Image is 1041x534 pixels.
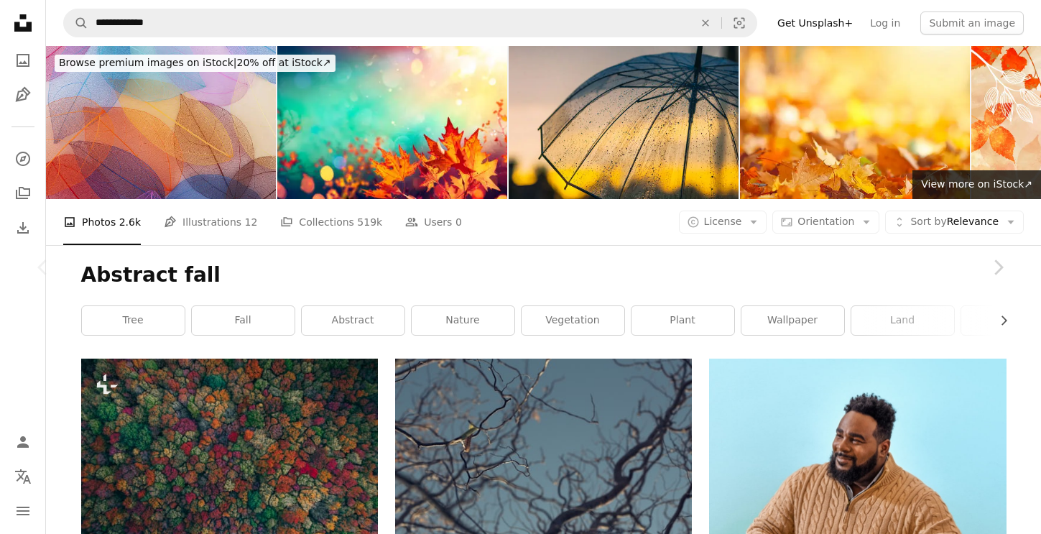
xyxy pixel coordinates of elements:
span: 519k [357,214,382,230]
button: Language [9,462,37,491]
a: vegetation [522,306,624,335]
button: Clear [690,9,721,37]
span: Sort by [910,216,946,227]
span: License [704,216,742,227]
span: 0 [455,214,462,230]
span: Browse premium images on iStock | [59,57,236,68]
button: Orientation [772,211,879,234]
a: tree [82,306,185,335]
a: Collections [9,179,37,208]
img: Multicolored leaves [46,46,276,199]
a: Get Unsplash+ [769,11,861,34]
a: abstract [302,306,404,335]
a: Users 0 [405,199,462,245]
a: land [851,306,954,335]
a: Browse premium images on iStock|20% off at iStock↗ [46,46,344,80]
a: Illustrations [9,80,37,109]
button: Menu [9,497,37,525]
a: wallpaper [741,306,844,335]
form: Find visuals sitewide [63,9,757,37]
span: 20% off at iStock ↗ [59,57,331,68]
button: Search Unsplash [64,9,88,37]
img: Autumn Leaves Background [740,46,970,199]
img: Raindrops on umbrella. Sunset sky. [509,46,739,199]
span: 12 [245,214,258,230]
a: View more on iStock↗ [912,170,1041,199]
a: plant [631,306,734,335]
a: Collections 519k [280,199,382,245]
a: nature [412,306,514,335]
h1: Abstract fall [81,262,1007,288]
button: Submit an image [920,11,1024,34]
a: fall [192,306,295,335]
button: Visual search [722,9,757,37]
a: Photos [9,46,37,75]
a: gray bare tree under blue sky in low angle photography [395,451,692,464]
span: Orientation [797,216,854,227]
span: View more on iStock ↗ [921,178,1032,190]
a: Next [955,198,1041,336]
a: Log in / Sign up [9,428,37,456]
a: Explore [9,144,37,173]
img: Abstract Autumn With Red Leaves On Blurred Background [277,46,507,199]
button: Sort byRelevance [885,211,1024,234]
a: Illustrations 12 [164,199,257,245]
button: License [679,211,767,234]
a: an aerial view of a forest with lots of trees [81,451,378,464]
span: Relevance [910,215,999,229]
a: Log in [861,11,909,34]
